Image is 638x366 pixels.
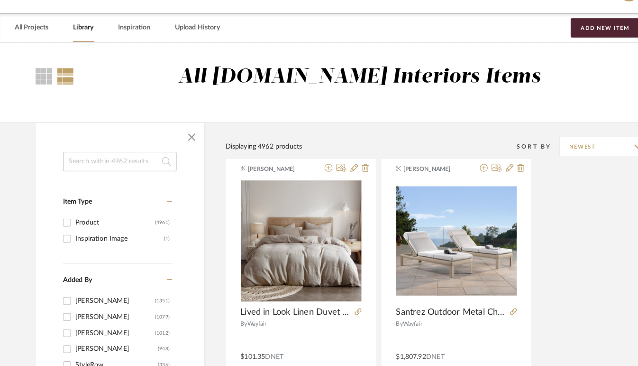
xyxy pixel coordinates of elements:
span: Added By [62,274,90,281]
a: Inspiration [115,25,147,38]
span: [PERSON_NAME] [394,165,454,173]
span: Santrez Outdoor Metal Chaise Lounge Set , Sunbrella Cushion Included (Set of 2) [387,304,494,314]
span: $1,807.92 [387,349,416,356]
div: [PERSON_NAME] [74,338,155,353]
span: $101.35 [235,349,259,356]
div: (1012) [152,322,166,337]
div: Sort By [505,142,547,152]
span: By [235,318,242,323]
a: Library [71,25,91,38]
span: [PERSON_NAME] [242,165,302,173]
span: By [387,318,393,323]
div: (4961) [152,214,166,229]
button: Add New Item [557,22,625,41]
span: Lived in Look Linen Duvet Cover Set, 100% Pure French Linen Made [235,304,343,314]
div: Inspiration Image [74,230,160,245]
input: Search within 4962 results [62,152,173,171]
div: [PERSON_NAME] [74,306,152,321]
img: Santrez Outdoor Metal Chaise Lounge Set , Sunbrella Cushion Included (Set of 2) [387,180,505,299]
span: Wayfair [242,318,261,323]
div: [PERSON_NAME] [74,322,152,337]
div: (1079) [152,306,166,321]
div: (1) [160,230,166,245]
a: Upload History [171,25,215,38]
span: Item Type [62,198,90,205]
div: All [DOMAIN_NAME] Interiors Items [174,67,528,92]
div: (1351) [152,291,166,306]
div: [PERSON_NAME] [74,291,152,306]
img: Lived in Look Linen Duvet Cover Set, 100% Pure French Linen Made [235,180,353,299]
div: Product [74,214,152,229]
span: DNET [416,349,434,356]
div: Displaying 4962 products [220,142,295,152]
a: All Projects [14,25,47,38]
div: (948) [155,338,166,353]
span: DNET [259,349,277,356]
button: Close [178,129,197,148]
span: Wayfair [393,318,412,323]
